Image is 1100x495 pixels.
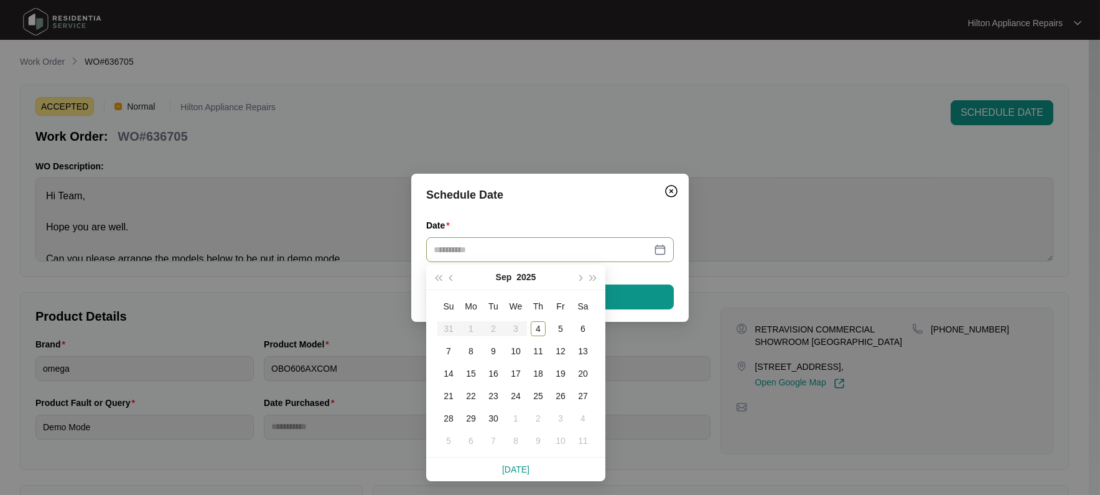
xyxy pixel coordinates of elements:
[664,184,679,199] img: closeCircle
[572,362,594,385] td: 2025-09-20
[496,265,512,290] button: Sep
[482,340,505,362] td: 2025-09-09
[549,295,572,318] th: Fr
[527,385,549,407] td: 2025-09-25
[505,362,527,385] td: 2025-09-17
[482,385,505,407] td: 2025-09-23
[502,464,529,474] a: [DATE]
[553,411,568,426] div: 3
[576,366,590,381] div: 20
[527,340,549,362] td: 2025-09-11
[572,295,594,318] th: Sa
[441,366,456,381] div: 14
[437,385,460,407] td: 2025-09-21
[572,340,594,362] td: 2025-09-13
[482,430,505,452] td: 2025-10-07
[508,366,523,381] div: 17
[505,385,527,407] td: 2025-09-24
[486,389,501,403] div: 23
[505,407,527,430] td: 2025-10-01
[576,344,590,359] div: 13
[572,318,594,340] td: 2025-09-06
[527,362,549,385] td: 2025-09-18
[576,433,590,448] div: 11
[508,411,523,426] div: 1
[486,433,501,448] div: 7
[576,411,590,426] div: 4
[572,430,594,452] td: 2025-10-11
[531,344,546,359] div: 11
[508,344,523,359] div: 10
[505,340,527,362] td: 2025-09-10
[464,389,478,403] div: 22
[549,362,572,385] td: 2025-09-19
[505,430,527,452] td: 2025-10-08
[549,340,572,362] td: 2025-09-12
[553,321,568,336] div: 5
[464,411,478,426] div: 29
[661,181,681,201] button: Close
[460,385,482,407] td: 2025-09-22
[508,389,523,403] div: 24
[464,344,478,359] div: 8
[464,366,478,381] div: 15
[553,366,568,381] div: 19
[486,411,501,426] div: 30
[464,433,478,448] div: 6
[486,344,501,359] div: 9
[527,318,549,340] td: 2025-09-04
[527,295,549,318] th: Th
[531,389,546,403] div: 25
[441,433,456,448] div: 5
[437,340,460,362] td: 2025-09-07
[486,366,501,381] div: 16
[460,430,482,452] td: 2025-10-06
[482,407,505,430] td: 2025-09-30
[460,407,482,430] td: 2025-09-29
[553,433,568,448] div: 10
[527,407,549,430] td: 2025-10-02
[549,385,572,407] td: 2025-09-26
[549,430,572,452] td: 2025-10-10
[482,295,505,318] th: Tu
[426,219,455,232] label: Date
[549,318,572,340] td: 2025-09-05
[482,362,505,385] td: 2025-09-16
[531,411,546,426] div: 2
[437,430,460,452] td: 2025-10-05
[437,362,460,385] td: 2025-09-14
[437,295,460,318] th: Su
[549,407,572,430] td: 2025-10-03
[531,321,546,336] div: 4
[516,265,536,290] button: 2025
[441,344,456,359] div: 7
[434,243,651,257] input: Date
[572,385,594,407] td: 2025-09-27
[426,186,674,204] div: Schedule Date
[531,433,546,448] div: 9
[460,362,482,385] td: 2025-09-15
[531,366,546,381] div: 18
[553,344,568,359] div: 12
[441,389,456,403] div: 21
[437,407,460,430] td: 2025-09-28
[527,430,549,452] td: 2025-10-09
[576,321,590,336] div: 6
[508,433,523,448] div: 8
[460,295,482,318] th: Mo
[460,340,482,362] td: 2025-09-08
[572,407,594,430] td: 2025-10-04
[553,389,568,403] div: 26
[441,411,456,426] div: 28
[576,389,590,403] div: 27
[505,295,527,318] th: We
